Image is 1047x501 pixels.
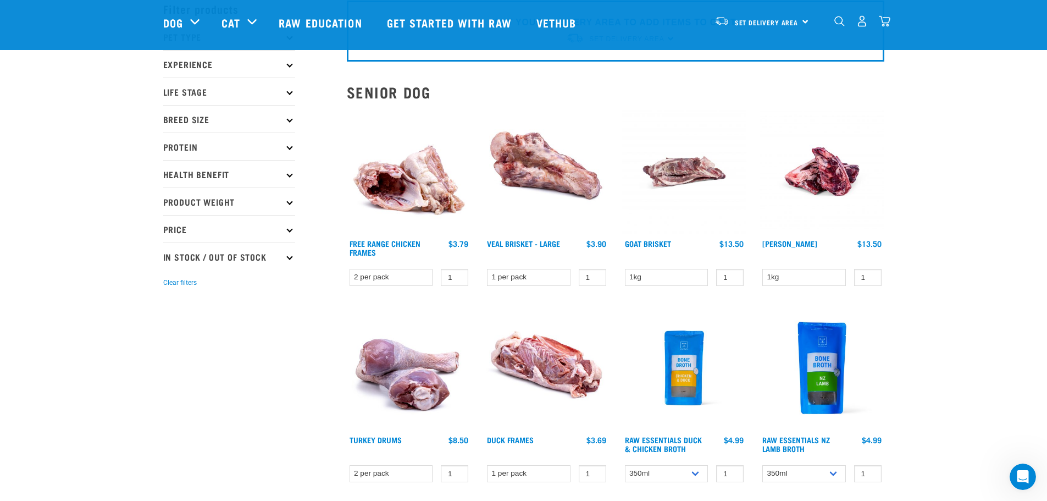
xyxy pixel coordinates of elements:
a: Raw Education [268,1,375,45]
span: Set Delivery Area [735,20,799,24]
img: Raw Essentials New Zealand Lamb Bone Broth For Cats & Dogs [760,306,884,431]
div: $13.50 [719,239,744,248]
input: 1 [441,465,468,482]
a: Turkey Drums [350,438,402,442]
button: Clear filters [163,278,197,288]
img: 1205 Veal Brisket 1pp 01 [484,109,609,234]
div: $4.99 [724,436,744,444]
input: 1 [579,465,606,482]
img: 1236 Chicken Frame Turks 01 [347,109,472,234]
a: Vethub [525,1,590,45]
div: $3.79 [448,239,468,248]
a: Raw Essentials NZ Lamb Broth [762,438,830,450]
a: Free Range Chicken Frames [350,241,420,254]
p: Product Weight [163,188,295,215]
p: Experience [163,50,295,78]
a: Raw Essentials Duck & Chicken Broth [625,438,702,450]
input: 1 [441,269,468,286]
img: Goat Brisket [622,109,747,234]
a: Duck Frames [487,438,534,442]
img: 1253 Turkey Drums 01 [347,306,472,431]
img: van-moving.png [714,16,729,26]
a: Get started with Raw [376,1,525,45]
img: RE Product Shoot 2023 Nov8793 1 [622,306,747,431]
input: 1 [716,269,744,286]
div: $3.69 [586,436,606,444]
p: Life Stage [163,78,295,105]
a: [PERSON_NAME] [762,241,817,245]
div: $13.50 [857,239,882,248]
p: Breed Size [163,105,295,133]
p: Price [163,215,295,243]
a: Goat Brisket [625,241,671,245]
p: In Stock / Out Of Stock [163,243,295,270]
input: 1 [854,269,882,286]
div: $4.99 [862,436,882,444]
a: Cat [221,14,240,31]
input: 1 [579,269,606,286]
p: Protein [163,133,295,160]
input: 1 [854,465,882,482]
img: Venison Brisket Bone 1662 [760,109,884,234]
img: home-icon@2x.png [879,15,890,27]
a: Veal Brisket - Large [487,241,560,245]
div: $3.90 [586,239,606,248]
h2: Senior Dog [347,84,884,101]
input: 1 [716,465,744,482]
a: Dog [163,14,183,31]
p: Health Benefit [163,160,295,188]
div: $8.50 [448,436,468,444]
img: user.png [856,15,868,27]
img: Whole Duck Frame [484,306,609,431]
img: home-icon-1@2x.png [834,16,845,26]
iframe: Intercom live chat [1010,464,1036,490]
